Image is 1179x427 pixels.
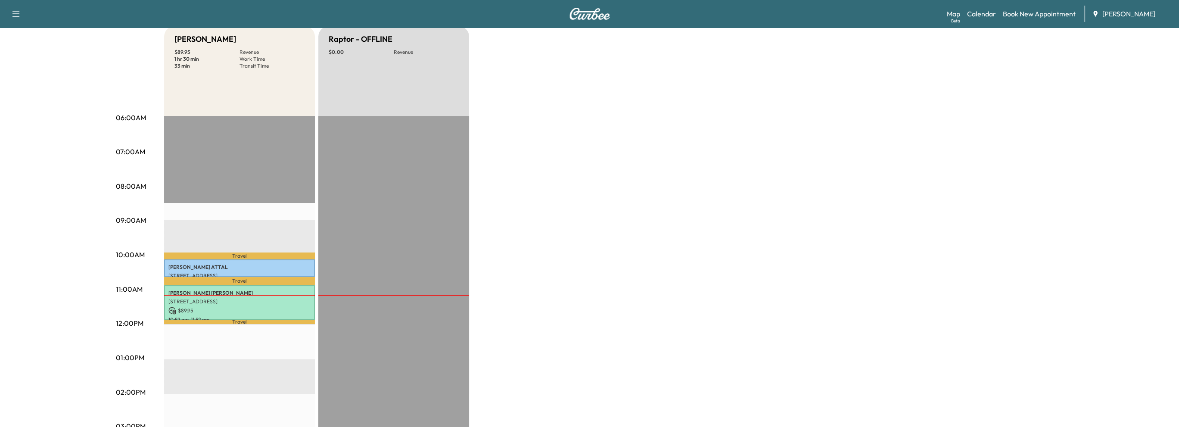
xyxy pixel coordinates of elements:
p: 12:00PM [116,318,143,328]
p: 1 hr 30 min [174,56,240,62]
p: 10:00AM [116,249,145,260]
h5: [PERSON_NAME] [174,33,236,45]
p: [STREET_ADDRESS] [168,272,311,279]
a: Calendar [967,9,996,19]
span: [PERSON_NAME] [1102,9,1155,19]
p: [PERSON_NAME] [PERSON_NAME] [168,290,311,296]
p: 33 min [174,62,240,69]
p: $ 89.95 [168,307,311,315]
p: 06:00AM [116,112,146,123]
a: MapBeta [947,9,960,19]
p: $ 0.00 [329,49,394,56]
a: Book New Appointment [1003,9,1076,19]
p: Revenue [394,49,459,56]
p: $ 89.95 [174,49,240,56]
p: 09:00AM [116,215,146,225]
p: 10:52 am - 11:52 am [168,316,311,323]
p: 07:00AM [116,146,145,157]
p: Transit Time [240,62,305,69]
p: [STREET_ADDRESS] [168,298,311,305]
p: 11:00AM [116,284,143,294]
p: 01:00PM [116,352,144,363]
h5: Raptor - OFFLINE [329,33,392,45]
p: [PERSON_NAME] ATTAL [168,264,311,271]
p: Revenue [240,49,305,56]
p: Travel [164,320,315,324]
p: 08:00AM [116,181,146,191]
p: 02:00PM [116,387,146,397]
p: Travel [164,252,315,259]
div: Beta [951,18,960,24]
p: Work Time [240,56,305,62]
img: Curbee Logo [569,8,610,20]
p: Travel [164,277,315,285]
